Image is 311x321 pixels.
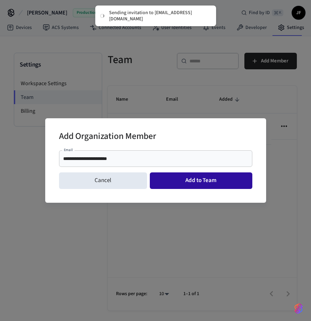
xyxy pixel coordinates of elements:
[59,127,156,148] h2: Add Organization Member
[109,10,209,22] div: Sending invitation to [EMAIL_ADDRESS][DOMAIN_NAME]
[294,303,303,314] img: SeamLogoGradient.69752ec5.svg
[150,172,252,189] button: Add to Team
[64,147,73,152] label: Email
[59,172,147,189] button: Cancel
